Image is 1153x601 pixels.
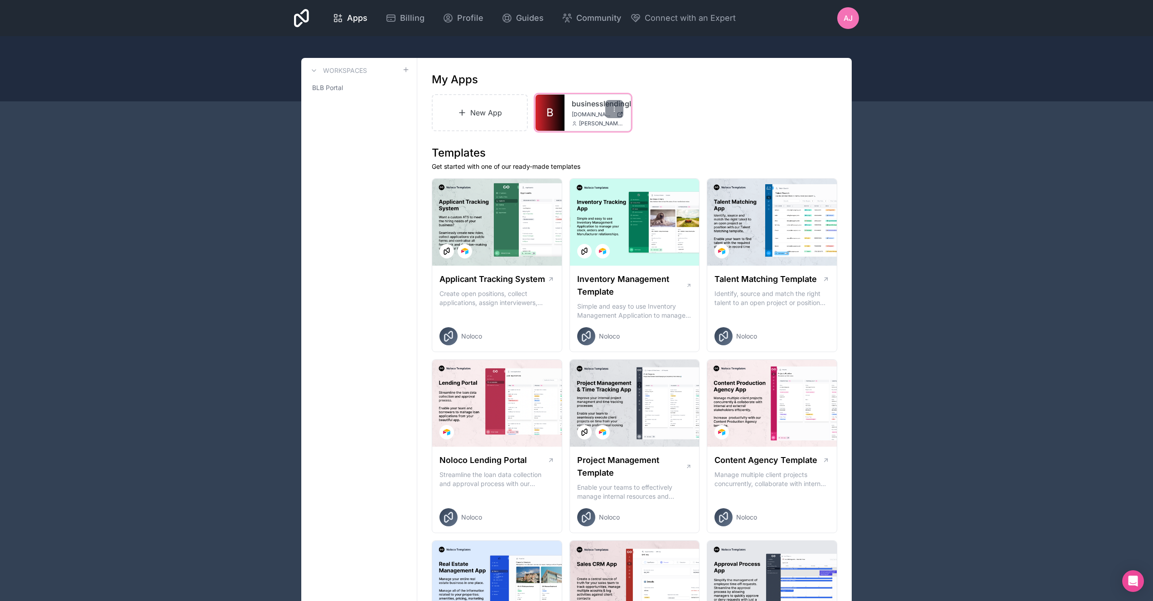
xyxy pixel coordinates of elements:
[572,111,613,118] span: [DOMAIN_NAME]
[432,94,528,131] a: New App
[309,65,367,76] a: Workspaces
[579,120,623,127] span: [PERSON_NAME][EMAIL_ADDRESS][PERSON_NAME][DOMAIN_NAME]
[718,429,725,436] img: Airtable Logo
[457,12,483,24] span: Profile
[461,248,468,255] img: Airtable Logo
[630,12,736,24] button: Connect with an Expert
[443,429,450,436] img: Airtable Logo
[323,66,367,75] h3: Workspaces
[309,80,410,96] a: BLB Portal
[461,332,482,341] span: Noloco
[714,273,817,286] h1: Talent Matching Template
[535,95,564,131] a: B
[599,429,606,436] img: Airtable Logo
[432,146,837,160] h1: Templates
[718,248,725,255] img: Airtable Logo
[577,273,686,298] h1: Inventory Management Template
[378,8,432,28] a: Billing
[555,8,628,28] a: Community
[844,13,853,24] span: AJ
[577,483,692,501] p: Enable your teams to effectively manage internal resources and execute client projects on time.
[599,248,606,255] img: Airtable Logo
[325,8,375,28] a: Apps
[714,289,830,307] p: Identify, source and match the right talent to an open project or position with our Talent Matchi...
[461,513,482,522] span: Noloco
[347,12,367,24] span: Apps
[714,470,830,488] p: Manage multiple client projects concurrently, collaborate with internal and external stakeholders...
[714,454,817,467] h1: Content Agency Template
[435,8,491,28] a: Profile
[432,72,478,87] h1: My Apps
[546,105,554,120] span: B
[516,12,544,24] span: Guides
[736,513,757,522] span: Noloco
[572,98,623,109] a: businesslendingblueprint
[312,83,343,92] span: BLB Portal
[439,273,545,286] h1: Applicant Tracking System
[1122,570,1144,592] div: Open Intercom Messenger
[576,12,621,24] span: Community
[577,454,685,479] h1: Project Management Template
[645,12,736,24] span: Connect with an Expert
[439,454,527,467] h1: Noloco Lending Portal
[599,513,620,522] span: Noloco
[736,332,757,341] span: Noloco
[400,12,425,24] span: Billing
[432,162,837,171] p: Get started with one of our ready-made templates
[439,470,555,488] p: Streamline the loan data collection and approval process with our Lending Portal template.
[572,111,623,118] a: [DOMAIN_NAME]
[439,289,555,307] p: Create open positions, collect applications, assign interviewers, centralise candidate feedback a...
[599,332,620,341] span: Noloco
[494,8,551,28] a: Guides
[577,302,692,320] p: Simple and easy to use Inventory Management Application to manage your stock, orders and Manufact...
